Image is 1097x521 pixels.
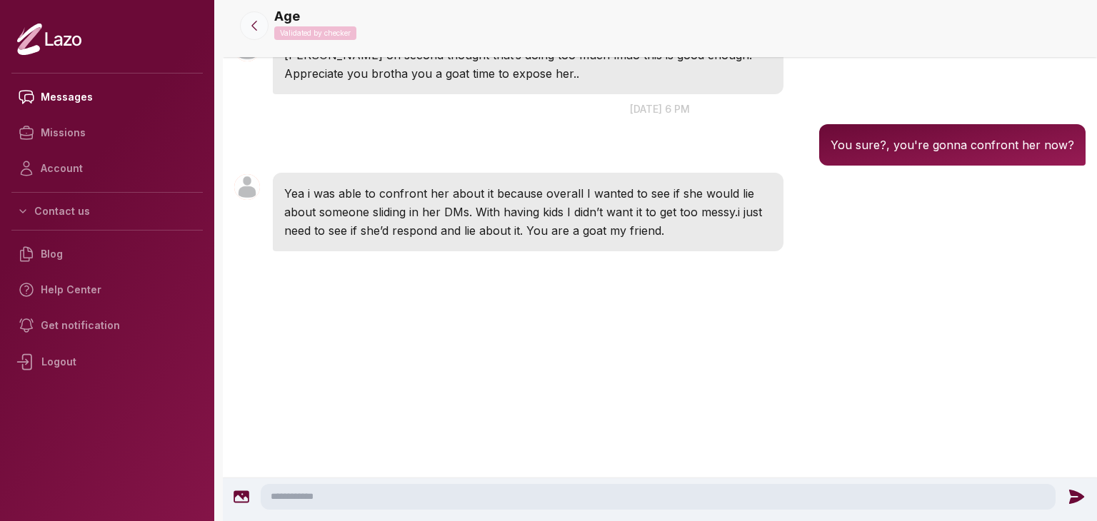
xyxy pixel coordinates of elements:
[11,236,203,272] a: Blog
[274,26,356,40] p: Validated by checker
[11,79,203,115] a: Messages
[284,46,772,83] p: [PERSON_NAME] on second thought that’s doing too much lmao this is good enough. Appreciate you br...
[234,174,260,200] img: User avatar
[274,6,300,26] p: Age
[11,308,203,343] a: Get notification
[284,184,772,240] p: Yea i was able to confront her about it because overall I wanted to see if she would lie about so...
[11,272,203,308] a: Help Center
[11,198,203,224] button: Contact us
[11,343,203,380] div: Logout
[831,136,1074,154] p: You sure?, you're gonna confront her now?
[11,151,203,186] a: Account
[11,115,203,151] a: Missions
[223,101,1097,116] p: [DATE] 6 pm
